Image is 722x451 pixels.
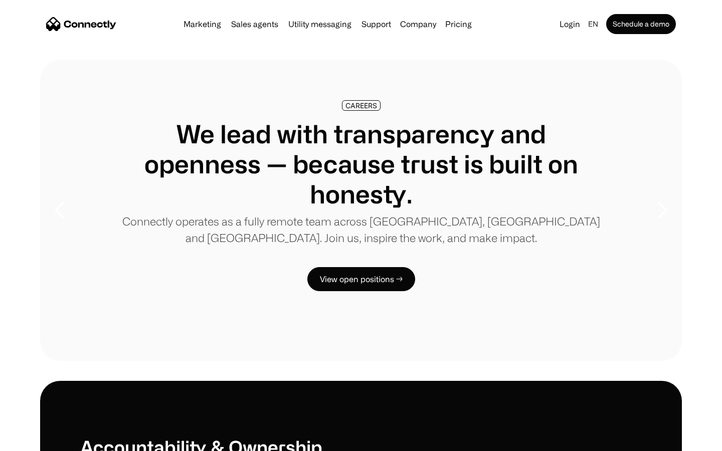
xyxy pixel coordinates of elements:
a: Login [556,17,584,31]
a: Pricing [441,20,476,28]
a: Marketing [179,20,225,28]
aside: Language selected: English [10,432,60,447]
div: en [588,17,598,31]
a: Utility messaging [284,20,355,28]
div: Company [400,17,436,31]
a: Sales agents [227,20,282,28]
a: Support [357,20,395,28]
p: Connectly operates as a fully remote team across [GEOGRAPHIC_DATA], [GEOGRAPHIC_DATA] and [GEOGRA... [120,213,602,246]
div: CAREERS [345,102,377,109]
a: Schedule a demo [606,14,676,34]
h1: We lead with transparency and openness — because trust is built on honesty. [120,119,602,209]
ul: Language list [20,433,60,447]
a: View open positions → [307,267,415,291]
